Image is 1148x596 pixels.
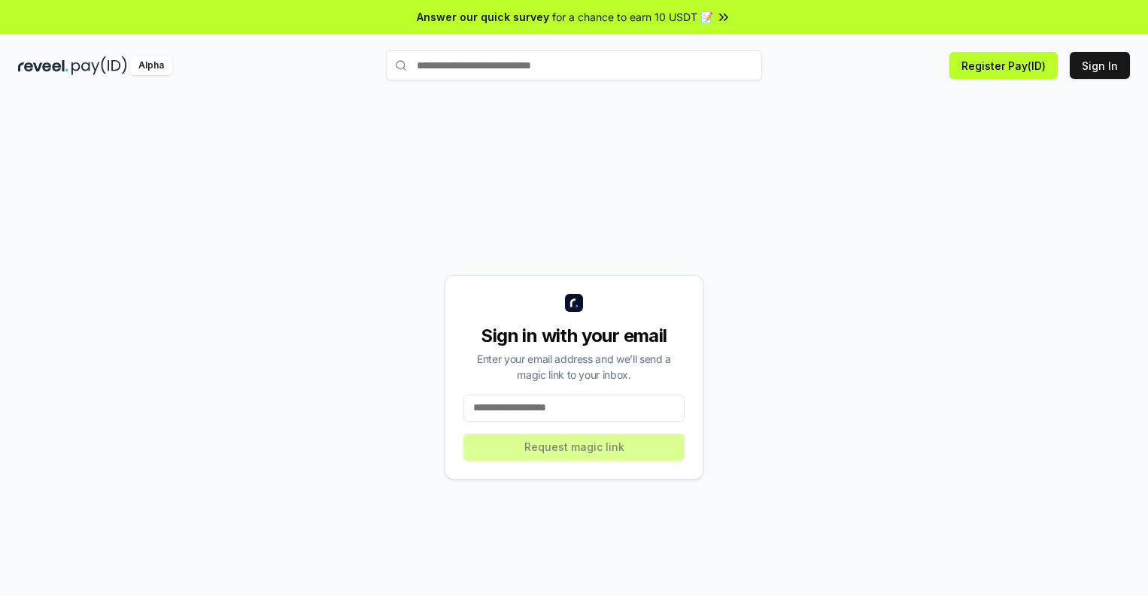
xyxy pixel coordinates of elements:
span: Answer our quick survey [417,9,549,25]
span: for a chance to earn 10 USDT 📝 [552,9,713,25]
img: pay_id [71,56,127,75]
button: Sign In [1070,52,1130,79]
img: logo_small [565,294,583,312]
div: Alpha [130,56,172,75]
button: Register Pay(ID) [949,52,1058,79]
div: Enter your email address and we’ll send a magic link to your inbox. [463,351,685,383]
div: Sign in with your email [463,324,685,348]
img: reveel_dark [18,56,68,75]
